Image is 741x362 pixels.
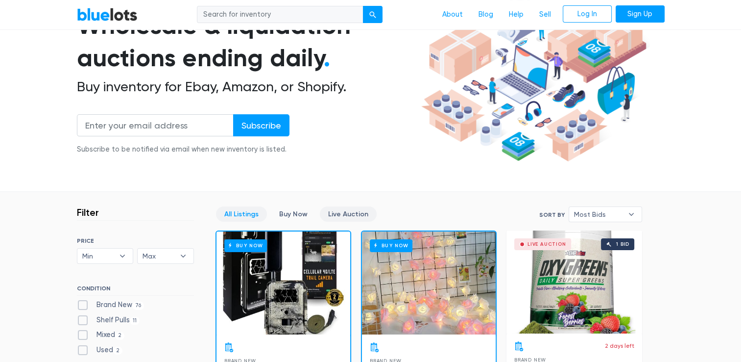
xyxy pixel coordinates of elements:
[112,249,133,263] b: ▾
[501,5,531,24] a: Help
[115,332,125,340] span: 2
[132,302,144,310] span: 76
[77,7,138,22] a: BlueLots
[233,114,289,136] input: Subscribe
[605,341,634,350] p: 2 days left
[77,345,123,356] label: Used
[77,315,140,326] label: Shelf Pulls
[77,207,99,218] h3: Filter
[616,5,665,23] a: Sign Up
[527,242,566,247] div: Live Auction
[531,5,559,24] a: Sell
[370,239,412,252] h6: Buy Now
[324,43,330,73] span: .
[173,249,193,263] b: ▾
[77,9,418,75] h1: Wholesale & liquidation auctions ending daily
[434,5,471,24] a: About
[224,239,267,252] h6: Buy Now
[616,242,629,247] div: 1 bid
[563,5,612,23] a: Log In
[506,231,642,334] a: Live Auction 1 bid
[77,144,289,155] div: Subscribe to be notified via email when new inventory is listed.
[130,317,140,325] span: 11
[197,6,363,24] input: Search for inventory
[621,207,642,222] b: ▾
[113,347,123,355] span: 2
[77,330,125,340] label: Mixed
[82,249,115,263] span: Min
[77,300,144,310] label: Brand New
[216,207,267,222] a: All Listings
[471,5,501,24] a: Blog
[362,232,496,335] a: Buy Now
[271,207,316,222] a: Buy Now
[77,114,234,136] input: Enter your email address
[143,249,175,263] span: Max
[77,78,418,95] h2: Buy inventory for Ebay, Amazon, or Shopify.
[216,232,350,335] a: Buy Now
[574,207,623,222] span: Most Bids
[77,237,194,244] h6: PRICE
[539,210,565,219] label: Sort By
[320,207,377,222] a: Live Auction
[77,285,194,296] h6: CONDITION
